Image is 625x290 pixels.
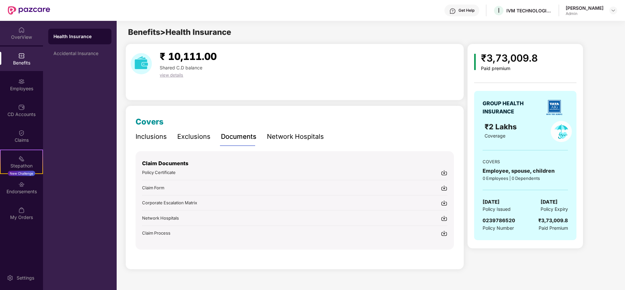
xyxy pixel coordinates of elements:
[441,230,447,237] img: svg+xml;base64,PHN2ZyBpZD0iRG93bmxvYWQtMjR4MjQiIHhtbG5zPSJodHRwOi8vd3d3LnczLm9yZy8yMDAwL3N2ZyIgd2...
[458,8,474,13] div: Get Help
[267,132,324,142] div: Network Hospitals
[7,275,13,281] img: svg+xml;base64,PHN2ZyBpZD0iU2V0dGluZy0yMHgyMCIgeG1sbnM9Imh0dHA6Ly93d3cudzMub3JnLzIwMDAvc3ZnIiB3aW...
[551,121,572,142] img: policyIcon
[18,155,25,162] img: svg+xml;base64,PHN2ZyB4bWxucz0iaHR0cDovL3d3dy53My5vcmcvMjAwMC9zdmciIHdpZHRoPSIyMSIgaGVpZ2h0PSIyMC...
[538,217,568,225] div: ₹3,73,009.8
[1,163,42,169] div: Stepathon
[18,181,25,188] img: svg+xml;base64,PHN2ZyBpZD0iRW5kb3JzZW1lbnRzIiB4bWxucz0iaHR0cDovL3d3dy53My5vcmcvMjAwMC9zdmciIHdpZH...
[483,175,568,181] div: 0 Employees | 0 Dependents
[543,96,566,119] img: insurerLogo
[483,206,511,213] span: Policy Issued
[8,6,50,15] img: New Pazcare Logo
[160,72,183,78] span: view details
[498,7,500,14] span: I
[483,167,568,175] div: Employee, spouse, children
[541,206,568,213] span: Policy Expiry
[441,200,447,206] img: svg+xml;base64,PHN2ZyBpZD0iRG93bmxvYWQtMjR4MjQiIHhtbG5zPSJodHRwOi8vd3d3LnczLm9yZy8yMDAwL3N2ZyIgd2...
[53,51,106,56] div: Accidental Insurance
[566,5,603,11] div: [PERSON_NAME]
[611,8,616,13] img: svg+xml;base64,PHN2ZyBpZD0iRHJvcGRvd24tMzJ4MzIiIHhtbG5zPSJodHRwOi8vd3d3LnczLm9yZy8yMDAwL3N2ZyIgd2...
[142,200,197,205] span: Corporate Escalation Matrix
[142,230,170,236] span: Claim Process
[441,185,447,191] img: svg+xml;base64,PHN2ZyBpZD0iRG93bmxvYWQtMjR4MjQiIHhtbG5zPSJodHRwOi8vd3d3LnczLm9yZy8yMDAwL3N2ZyIgd2...
[18,104,25,110] img: svg+xml;base64,PHN2ZyBpZD0iQ0RfQWNjb3VudHMiIGRhdGEtbmFtZT0iQ0QgQWNjb3VudHMiIHhtbG5zPSJodHRwOi8vd3...
[142,215,179,221] span: Network Hospitals
[441,215,447,222] img: svg+xml;base64,PHN2ZyBpZD0iRG93bmxvYWQtMjR4MjQiIHhtbG5zPSJodHRwOi8vd3d3LnczLm9yZy8yMDAwL3N2ZyIgd2...
[160,65,202,70] span: Shared C.D balance
[485,122,519,131] span: ₹2 Lakhs
[142,170,176,175] span: Policy Certificate
[136,132,167,142] div: Inclusions
[539,225,568,232] span: Paid Premium
[566,11,603,16] div: Admin
[53,33,106,40] div: Health Insurance
[18,78,25,85] img: svg+xml;base64,PHN2ZyBpZD0iRW1wbG95ZWVzIiB4bWxucz0iaHR0cDovL3d3dy53My5vcmcvMjAwMC9zdmciIHdpZHRoPS...
[18,27,25,33] img: svg+xml;base64,PHN2ZyBpZD0iSG9tZSIgeG1sbnM9Imh0dHA6Ly93d3cudzMub3JnLzIwMDAvc3ZnIiB3aWR0aD0iMjAiIG...
[449,8,456,14] img: svg+xml;base64,PHN2ZyBpZD0iSGVscC0zMngzMiIgeG1sbnM9Imh0dHA6Ly93d3cudzMub3JnLzIwMDAvc3ZnIiB3aWR0aD...
[142,185,164,190] span: Claim Form
[481,66,538,71] div: Paid premium
[481,51,538,66] div: ₹3,73,009.8
[483,198,500,206] span: [DATE]
[136,117,164,126] span: Covers
[15,275,36,281] div: Settings
[160,51,217,62] span: ₹ 10,111.00
[221,132,256,142] div: Documents
[18,130,25,136] img: svg+xml;base64,PHN2ZyBpZD0iQ2xhaW0iIHhtbG5zPSJodHRwOi8vd3d3LnczLm9yZy8yMDAwL3N2ZyIgd2lkdGg9IjIwIi...
[131,53,152,74] img: download
[128,27,231,37] span: Benefits > Health Insurance
[474,54,476,70] img: icon
[177,132,211,142] div: Exclusions
[441,169,447,176] img: svg+xml;base64,PHN2ZyBpZD0iRG93bmxvYWQtMjR4MjQiIHhtbG5zPSJodHRwOi8vd3d3LnczLm9yZy8yMDAwL3N2ZyIgd2...
[8,171,35,176] div: New Challenge
[541,198,558,206] span: [DATE]
[506,7,552,14] div: IVM TECHNOLOGIES LLP
[18,207,25,213] img: svg+xml;base64,PHN2ZyBpZD0iTXlfT3JkZXJzIiBkYXRhLW5hbWU9Ik15IE9yZGVycyIgeG1sbnM9Imh0dHA6Ly93d3cudz...
[483,99,540,116] div: GROUP HEALTH INSURANCE
[142,159,447,167] p: Claim Documents
[18,52,25,59] img: svg+xml;base64,PHN2ZyBpZD0iQmVuZWZpdHMiIHhtbG5zPSJodHRwOi8vd3d3LnczLm9yZy8yMDAwL3N2ZyIgd2lkdGg9Ij...
[483,217,515,224] span: 0239786520
[483,158,568,165] div: COVERS
[485,133,505,138] span: Coverage
[483,225,514,231] span: Policy Number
